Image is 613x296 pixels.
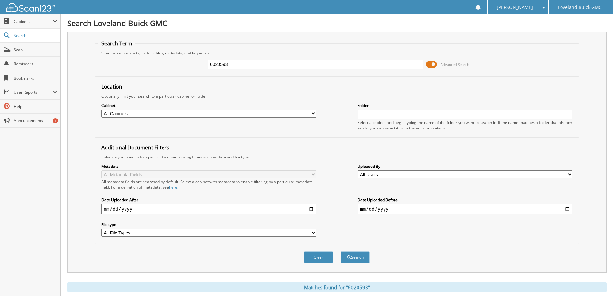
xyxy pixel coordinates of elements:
[14,33,56,38] span: Search
[14,118,57,123] span: Announcements
[14,75,57,81] span: Bookmarks
[98,154,576,160] div: Enhance your search for specific documents using filters such as date and file type.
[53,118,58,123] div: 1
[98,144,172,151] legend: Additional Document Filters
[98,50,576,56] div: Searches all cabinets, folders, files, metadata, and keywords
[14,19,53,24] span: Cabinets
[67,282,607,292] div: Matches found for "6020593"
[98,40,135,47] legend: Search Term
[169,185,177,190] a: here
[98,93,576,99] div: Optionally limit your search to a particular cabinet or folder
[98,83,125,90] legend: Location
[358,120,572,131] div: Select a cabinet and begin typing the name of the folder you want to search in. If the name match...
[101,197,316,203] label: Date Uploaded After
[14,90,53,95] span: User Reports
[101,222,316,227] label: File type
[67,18,607,28] h1: Search Loveland Buick GMC
[101,103,316,108] label: Cabinet
[14,61,57,67] span: Reminders
[14,104,57,109] span: Help
[558,5,602,9] span: Loveland Buick GMC
[358,204,572,214] input: end
[497,5,533,9] span: [PERSON_NAME]
[101,179,316,190] div: All metadata fields are searched by default. Select a cabinet with metadata to enable filtering b...
[101,204,316,214] input: start
[304,251,333,263] button: Clear
[358,197,572,203] label: Date Uploaded Before
[441,62,469,67] span: Advanced Search
[341,251,370,263] button: Search
[6,3,55,12] img: scan123-logo-white.svg
[358,164,572,169] label: Uploaded By
[358,103,572,108] label: Folder
[101,164,316,169] label: Metadata
[14,47,57,53] span: Scan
